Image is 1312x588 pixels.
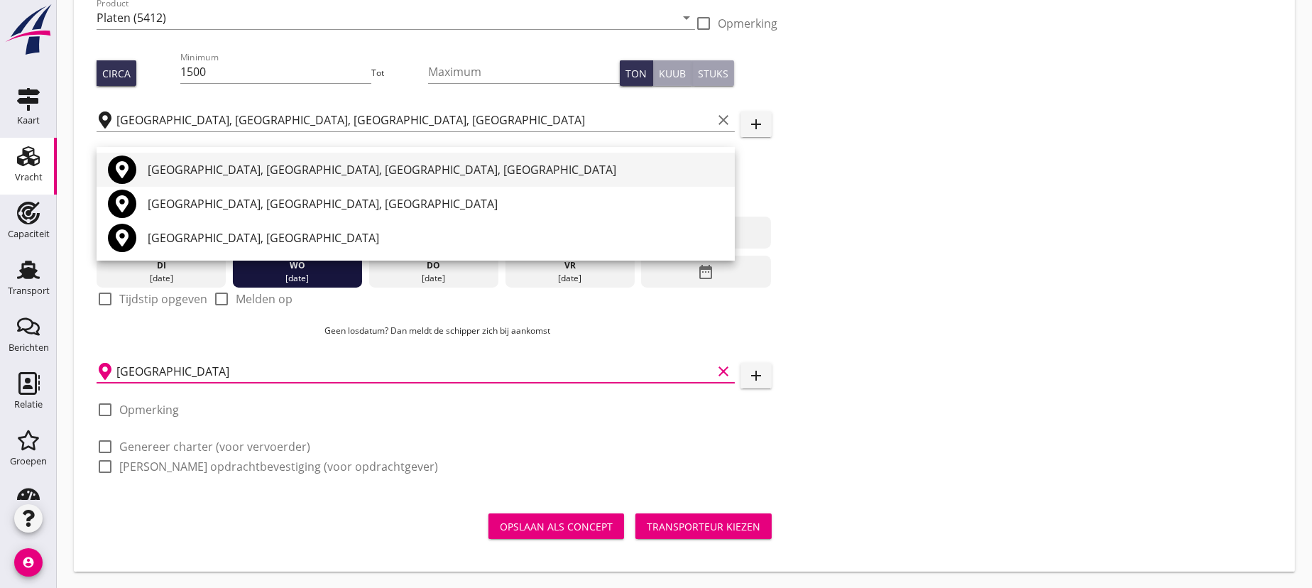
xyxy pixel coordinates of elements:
input: Product [97,6,675,29]
div: Groepen [10,457,47,466]
div: Kuub [659,66,686,81]
div: vr [508,259,631,272]
button: Ton [620,60,653,86]
div: do [372,259,495,272]
i: add [748,116,765,133]
div: wo [236,259,359,272]
div: Transporteur kiezen [647,519,760,534]
div: [GEOGRAPHIC_DATA], [GEOGRAPHIC_DATA], [GEOGRAPHIC_DATA], [GEOGRAPHIC_DATA] [148,161,723,178]
div: Transport [8,286,50,295]
label: Opmerking [119,403,179,417]
button: Kuub [653,60,692,86]
label: Melden op [236,292,293,306]
input: Minimum [180,60,372,83]
img: logo-small.a267ee39.svg [3,4,54,56]
button: Stuks [692,60,734,86]
input: Maximum [428,60,620,83]
div: [DATE] [508,272,631,285]
div: [GEOGRAPHIC_DATA], [GEOGRAPHIC_DATA], [GEOGRAPHIC_DATA] [148,195,723,212]
button: Circa [97,60,136,86]
div: Kaart [17,116,40,125]
p: Geen losdatum? Dan meldt de schipper zich bij aankomst [97,325,777,337]
i: add [748,367,765,384]
label: Tijdstip opgeven [119,292,207,306]
label: Genereer charter (voor vervoerder) [119,440,310,454]
div: Berichten [9,343,49,352]
label: [PERSON_NAME] opdrachtbevestiging (voor opdrachtgever) [119,459,438,474]
input: Losplaats [116,360,712,383]
div: Stuks [698,66,728,81]
i: clear [715,363,732,380]
i: arrow_drop_down [678,9,695,26]
input: Laadplaats [116,109,712,131]
div: Relatie [14,400,43,409]
i: account_circle [14,548,43,577]
div: Capaciteit [8,229,50,239]
i: clear [715,111,732,129]
label: Opmerking [718,16,777,31]
button: Transporteur kiezen [635,513,772,539]
div: Tot [371,67,428,80]
div: [DATE] [100,272,223,285]
button: Opslaan als concept [488,513,624,539]
div: Vracht [15,173,43,182]
div: [DATE] [236,272,359,285]
div: [DATE] [372,272,495,285]
div: [GEOGRAPHIC_DATA], [GEOGRAPHIC_DATA] [148,229,723,246]
div: Opslaan als concept [500,519,613,534]
div: di [100,259,223,272]
div: Circa [102,66,131,81]
i: date_range [698,259,715,285]
div: Ton [625,66,647,81]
